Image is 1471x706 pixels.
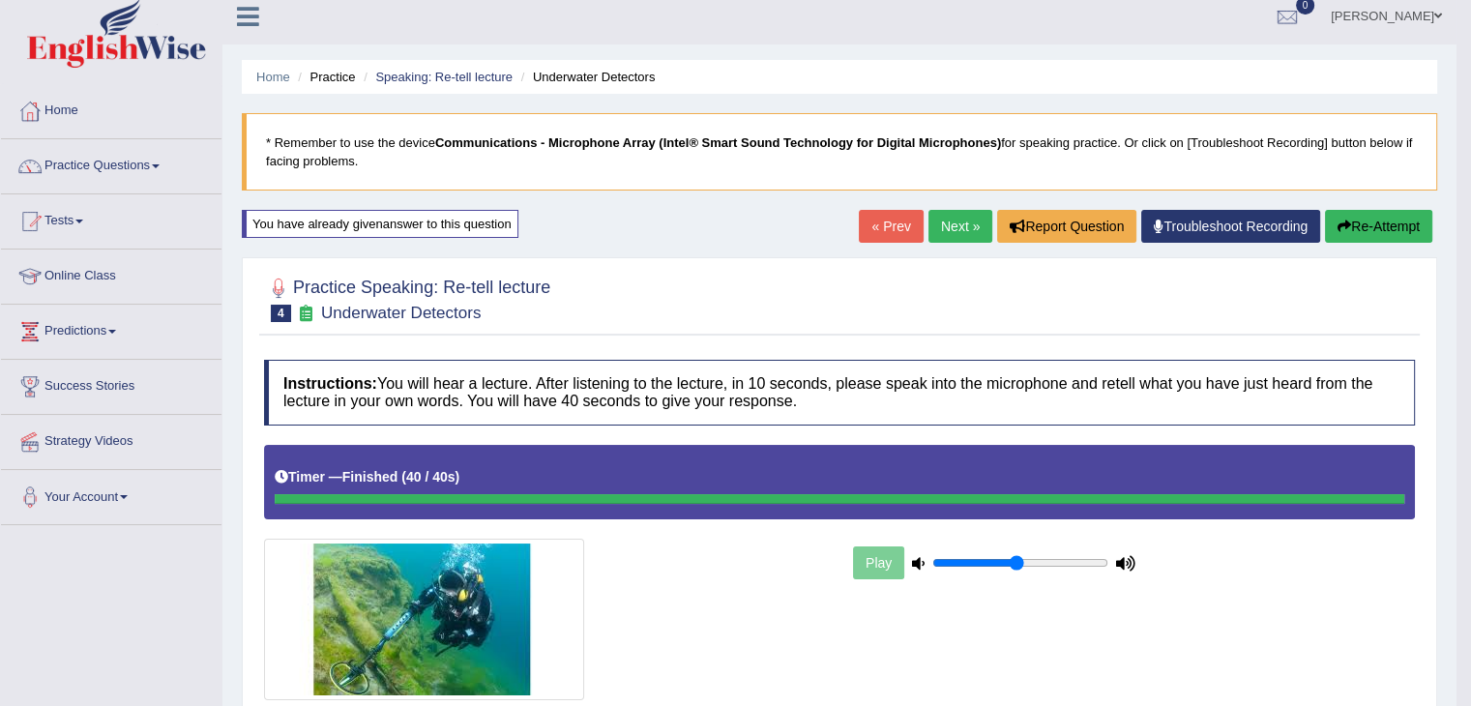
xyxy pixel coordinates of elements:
a: Next » [928,210,992,243]
small: Underwater Detectors [321,304,481,322]
a: Troubleshoot Recording [1141,210,1320,243]
a: Predictions [1,305,221,353]
b: 40 / 40s [406,469,456,485]
li: Practice [293,68,355,86]
b: Instructions: [283,375,377,392]
button: Report Question [997,210,1136,243]
b: ) [456,469,460,485]
b: ( [401,469,406,485]
b: Finished [342,469,398,485]
blockquote: * Remember to use the device for speaking practice. Or click on [Troubleshoot Recording] button b... [242,113,1437,191]
a: Home [256,70,290,84]
h4: You will hear a lecture. After listening to the lecture, in 10 seconds, please speak into the mic... [264,360,1415,425]
a: Practice Questions [1,139,221,188]
a: Speaking: Re-tell lecture [375,70,513,84]
small: Exam occurring question [296,305,316,323]
a: Tests [1,194,221,243]
li: Underwater Detectors [516,68,656,86]
button: Re-Attempt [1325,210,1432,243]
a: Online Class [1,250,221,298]
span: 4 [271,305,291,322]
h5: Timer — [275,470,459,485]
b: Communications - Microphone Array (Intel® Smart Sound Technology for Digital Microphones) [435,135,1001,150]
a: Success Stories [1,360,221,408]
a: Your Account [1,470,221,518]
a: Home [1,84,221,132]
a: Strategy Videos [1,415,221,463]
a: « Prev [859,210,923,243]
div: You have already given answer to this question [242,210,518,238]
h2: Practice Speaking: Re-tell lecture [264,274,550,322]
